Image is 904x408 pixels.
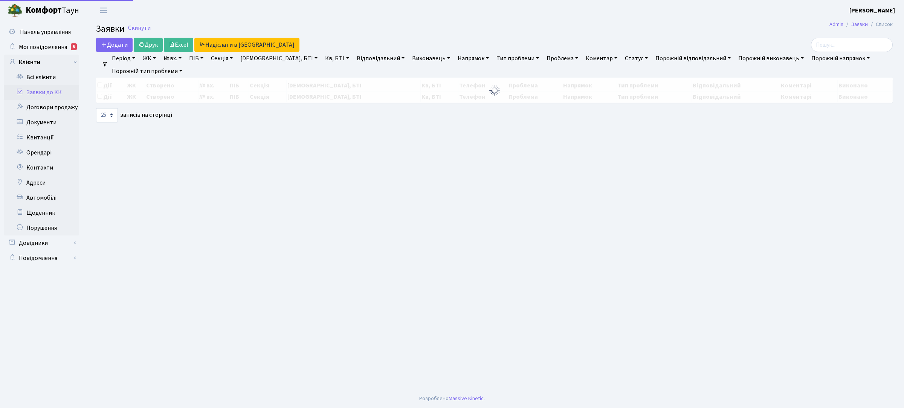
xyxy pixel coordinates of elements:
input: Пошук... [811,38,893,52]
a: Мої повідомлення6 [4,40,79,55]
a: [PERSON_NAME] [849,6,895,15]
a: Порожній тип проблеми [109,65,185,78]
img: Обробка... [489,84,501,96]
a: Порушення [4,220,79,235]
a: Контакти [4,160,79,175]
a: Квитанції [4,130,79,145]
a: Всі клієнти [4,70,79,85]
a: Скинути [128,24,151,32]
a: Орендарі [4,145,79,160]
a: Заявки до КК [4,85,79,100]
a: Період [109,52,138,65]
a: № вх. [160,52,185,65]
a: Додати [96,38,133,52]
a: Повідомлення [4,251,79,266]
a: Секція [208,52,236,65]
span: Таун [26,4,79,17]
label: записів на сторінці [96,108,172,122]
button: Переключити навігацію [94,4,113,17]
span: Заявки [96,22,125,35]
a: Заявки [851,20,868,28]
a: Порожній напрямок [808,52,873,65]
a: Відповідальний [354,52,408,65]
span: Мої повідомлення [19,43,67,51]
a: Друк [134,38,163,52]
span: Додати [101,41,128,49]
select: записів на сторінці [96,108,118,122]
li: Список [868,20,893,29]
a: Адреси [4,175,79,190]
a: Клієнти [4,55,79,70]
a: Порожній виконавець [735,52,807,65]
a: Документи [4,115,79,130]
a: ПІБ [186,52,206,65]
a: Довідники [4,235,79,251]
a: Порожній відповідальний [652,52,734,65]
a: Excel [164,38,193,52]
b: Комфорт [26,4,62,16]
div: 6 [71,43,77,50]
a: Коментар [583,52,620,65]
a: Тип проблеми [493,52,542,65]
a: Виконавець [409,52,453,65]
a: [DEMOGRAPHIC_DATA], БТІ [237,52,321,65]
a: ЖК [140,52,159,65]
a: Напрямок [455,52,492,65]
div: Розроблено . [419,394,485,403]
nav: breadcrumb [818,17,904,32]
a: Надіслати в [GEOGRAPHIC_DATA] [194,38,299,52]
a: Автомобілі [4,190,79,205]
a: Договори продажу [4,100,79,115]
a: Кв, БТІ [322,52,352,65]
a: Admin [829,20,843,28]
a: Проблема [544,52,581,65]
a: Щоденник [4,205,79,220]
a: Статус [622,52,651,65]
a: Панель управління [4,24,79,40]
span: Панель управління [20,28,71,36]
a: Massive Kinetic [449,394,484,402]
img: logo.png [8,3,23,18]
